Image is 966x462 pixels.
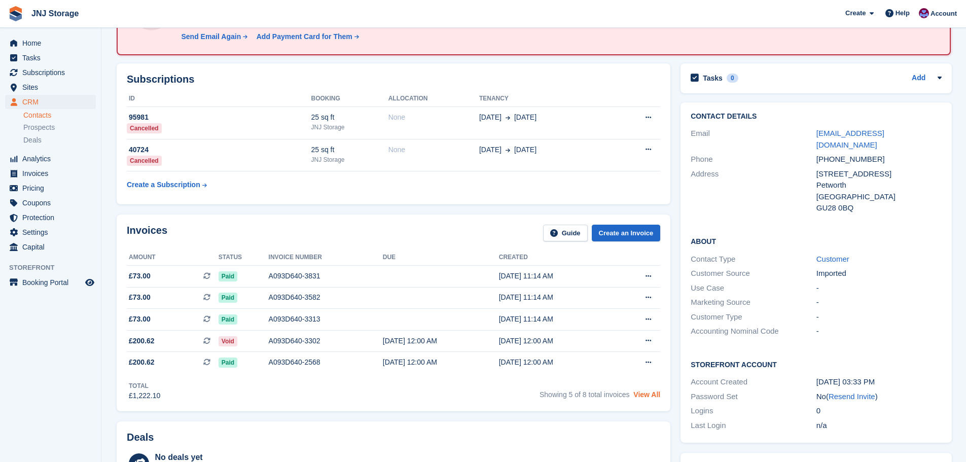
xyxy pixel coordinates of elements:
span: Sites [22,80,83,94]
div: 0 [727,74,738,83]
div: JNJ Storage [311,155,388,164]
div: JNJ Storage [311,123,388,132]
div: [DATE] 12:00 AM [383,357,499,368]
div: Account Created [691,376,816,388]
div: Cancelled [127,123,162,133]
div: Customer Type [691,311,816,323]
a: JNJ Storage [27,5,83,22]
h2: Invoices [127,225,167,241]
div: A093D640-3582 [269,292,383,303]
a: menu [5,240,96,254]
span: ( ) [826,392,878,401]
div: Use Case [691,282,816,294]
span: Storefront [9,263,101,273]
a: Preview store [84,276,96,289]
h2: Subscriptions [127,74,660,85]
span: Protection [22,210,83,225]
span: Coupons [22,196,83,210]
span: Create [845,8,866,18]
th: Created [499,250,615,266]
span: Paid [219,293,237,303]
a: menu [5,95,96,109]
div: [DATE] 11:14 AM [499,292,615,303]
div: 95981 [127,112,311,123]
div: Last Login [691,420,816,432]
span: Paid [219,314,237,325]
div: Petworth [816,180,942,191]
a: menu [5,36,96,50]
a: menu [5,196,96,210]
span: Paid [219,271,237,281]
div: Address [691,168,816,214]
a: menu [5,152,96,166]
div: [STREET_ADDRESS] [816,168,942,180]
th: Status [219,250,269,266]
span: Prospects [23,123,55,132]
a: Prospects [23,122,96,133]
div: [GEOGRAPHIC_DATA] [816,191,942,203]
div: Logins [691,405,816,417]
a: menu [5,166,96,181]
span: [DATE] [514,112,536,123]
a: menu [5,181,96,195]
h2: Tasks [703,74,723,83]
div: - [816,282,942,294]
div: 25 sq ft [311,112,388,123]
div: 0 [816,405,942,417]
a: Add [912,73,925,84]
a: Create an Invoice [592,225,661,241]
div: Cancelled [127,156,162,166]
div: [DATE] 11:14 AM [499,271,615,281]
span: £73.00 [129,271,151,281]
h2: Storefront Account [691,359,942,369]
th: Tenancy [479,91,612,107]
span: Void [219,336,237,346]
div: [DATE] 12:00 AM [499,336,615,346]
a: Deals [23,135,96,146]
div: Add Payment Card for Them [257,31,352,42]
div: Imported [816,268,942,279]
a: menu [5,65,96,80]
span: Settings [22,225,83,239]
a: Create a Subscription [127,175,207,194]
img: stora-icon-8386f47178a22dfd0bd8f6a31ec36ba5ce8667c1dd55bd0f319d3a0aa187defe.svg [8,6,23,21]
div: [DATE] 11:14 AM [499,314,615,325]
div: - [816,326,942,337]
a: View All [633,390,660,399]
div: n/a [816,420,942,432]
span: Paid [219,358,237,368]
div: [DATE] 12:00 AM [383,336,499,346]
span: Home [22,36,83,50]
span: £200.62 [129,336,155,346]
div: A093D640-3313 [269,314,383,325]
span: Subscriptions [22,65,83,80]
th: Booking [311,91,388,107]
div: GU28 0BQ [816,202,942,214]
a: [EMAIL_ADDRESS][DOMAIN_NAME] [816,129,884,149]
a: menu [5,275,96,290]
span: £73.00 [129,314,151,325]
span: Showing 5 of 8 total invoices [540,390,629,399]
span: [DATE] [514,145,536,155]
span: CRM [22,95,83,109]
div: No [816,391,942,403]
img: Jonathan Scrase [919,8,929,18]
div: Send Email Again [181,31,241,42]
span: Deals [23,135,42,145]
h2: Deals [127,432,154,443]
div: - [816,311,942,323]
a: Add Payment Card for Them [253,31,360,42]
a: menu [5,225,96,239]
span: Analytics [22,152,83,166]
a: menu [5,210,96,225]
div: [DATE] 03:33 PM [816,376,942,388]
span: £73.00 [129,292,151,303]
span: Tasks [22,51,83,65]
th: Due [383,250,499,266]
div: Create a Subscription [127,180,200,190]
div: None [388,112,479,123]
span: [DATE] [479,145,502,155]
span: Help [896,8,910,18]
th: ID [127,91,311,107]
a: Contacts [23,111,96,120]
